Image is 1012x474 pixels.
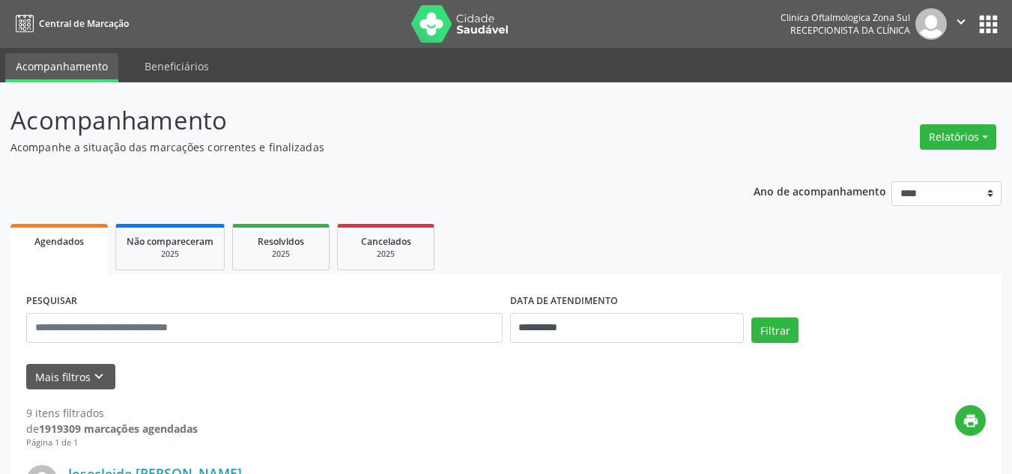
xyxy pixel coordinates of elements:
[754,181,886,200] p: Ano de acompanhamento
[26,290,77,313] label: PESQUISAR
[510,290,618,313] label: DATA DE ATENDIMENTO
[34,235,84,248] span: Agendados
[955,405,986,436] button: print
[26,405,198,421] div: 9 itens filtrados
[10,139,704,155] p: Acompanhe a situação das marcações correntes e finalizadas
[10,11,129,36] a: Central de Marcação
[134,53,219,79] a: Beneficiários
[127,249,213,260] div: 2025
[915,8,947,40] img: img
[258,235,304,248] span: Resolvidos
[361,235,411,248] span: Cancelados
[348,249,423,260] div: 2025
[243,249,318,260] div: 2025
[975,11,1002,37] button: apps
[39,17,129,30] span: Central de Marcação
[953,13,969,30] i: 
[127,235,213,248] span: Não compareceram
[751,317,799,343] button: Filtrar
[26,421,198,437] div: de
[5,53,118,82] a: Acompanhamento
[947,8,975,40] button: 
[91,368,107,385] i: keyboard_arrow_down
[26,364,115,390] button: Mais filtroskeyboard_arrow_down
[26,437,198,449] div: Página 1 de 1
[10,102,704,139] p: Acompanhamento
[39,422,198,436] strong: 1919309 marcações agendadas
[790,24,910,37] span: Recepcionista da clínica
[963,413,979,429] i: print
[920,124,996,150] button: Relatórios
[781,11,910,24] div: Clinica Oftalmologica Zona Sul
